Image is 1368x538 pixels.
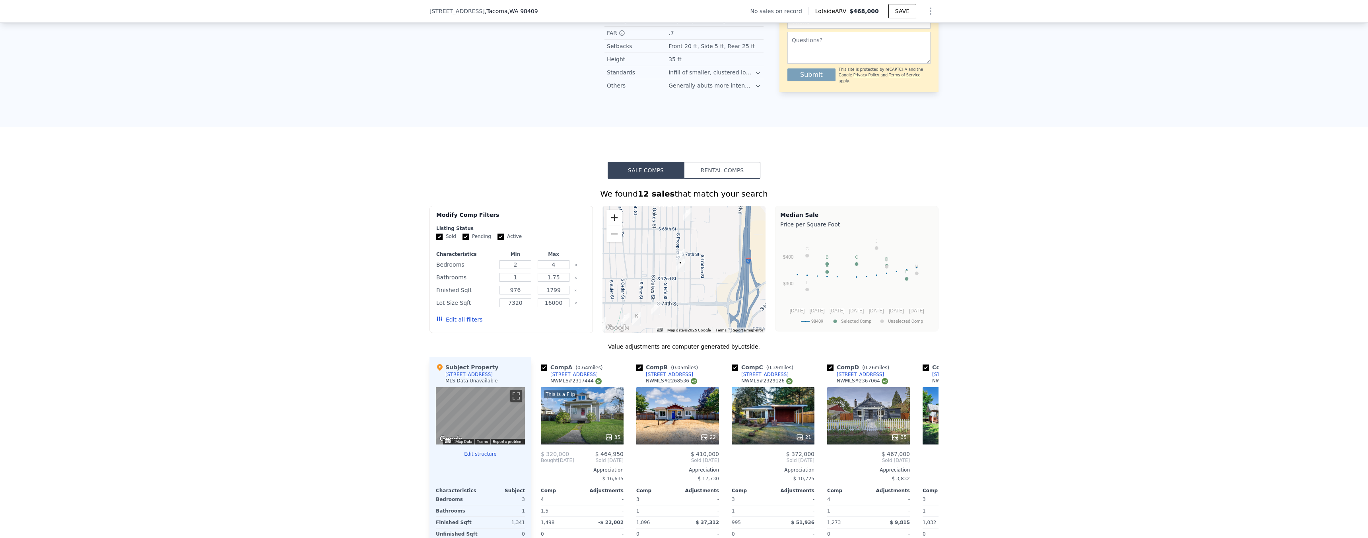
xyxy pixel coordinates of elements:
span: Lotside ARV [815,7,849,15]
div: Bathrooms [436,505,479,517]
span: ( miles) [668,365,701,370]
span: $ 51,936 [791,520,814,525]
span: 995 [732,520,741,525]
button: Clear [574,289,577,292]
div: Price per Square Foot [780,219,933,230]
text: [DATE] [849,308,864,314]
div: MLS Data Unavailable [445,378,498,384]
div: Bedrooms [436,494,479,505]
span: 3 [732,497,735,502]
a: [STREET_ADDRESS] [827,371,884,378]
span: Sold [DATE] [574,457,624,464]
div: Subject Property [436,363,498,371]
span: $468,000 [849,8,879,14]
div: Adjustments [869,487,910,494]
button: Toggle fullscreen view [510,390,522,402]
div: NWMLS # 2317444 [550,378,602,384]
text: G [805,246,809,251]
div: Modify Comp Filters [436,211,586,225]
div: Map [436,387,525,444]
div: Street View [436,387,525,444]
div: This is a Flip [544,390,577,398]
div: 35 [605,433,620,441]
input: Sold [436,234,443,240]
a: [STREET_ADDRESS][PERSON_NAME] [923,371,1015,378]
text: Unselected Comp [888,319,923,324]
a: [STREET_ADDRESS] [541,371,598,378]
a: Terms (opens in new tab) [715,328,727,332]
div: [STREET_ADDRESS] [445,371,493,378]
button: Clear [574,276,577,279]
div: [STREET_ADDRESS] [741,371,789,378]
button: Show Options [923,3,939,19]
div: - [775,494,814,505]
div: Comp C [732,363,797,371]
strong: 12 sales [638,189,675,199]
div: .7 [668,29,675,37]
div: [STREET_ADDRESS] [837,371,884,378]
div: Standards [607,68,668,76]
div: 6636 S Wapato St [683,208,692,221]
div: 1,341 [482,517,525,528]
button: Map Data [455,439,472,444]
text: [DATE] [830,308,845,314]
text: [DATE] [869,308,884,314]
div: Setbacks [607,42,668,50]
span: $ 9,815 [890,520,910,525]
img: NWMLS Logo [691,378,697,384]
span: Map data ©2025 Google [667,328,711,332]
text: $400 [783,254,794,260]
a: Report a problem [493,439,523,444]
button: Edit structure [436,451,525,457]
div: FAR [607,29,668,37]
text: I [886,257,887,262]
div: 35 [891,433,907,441]
div: [STREET_ADDRESS] [550,371,598,378]
a: Report a map error [731,328,763,332]
div: Bathrooms [436,272,495,283]
text: [DATE] [790,308,805,314]
span: , Tacoma [485,7,538,15]
span: $ 372,000 [786,451,814,457]
div: Subject [480,487,525,494]
div: This site is protected by reCAPTCHA and the Google and apply. [839,67,931,84]
button: Keyboard shortcuts [657,328,663,331]
button: Clear [574,263,577,267]
div: Height [607,55,668,63]
div: - [679,505,719,517]
a: Open this area in Google Maps (opens a new window) [438,434,464,444]
div: Appreciation [923,467,1005,473]
span: Sold [DATE] [732,457,814,464]
button: Zoom in [606,210,622,226]
div: Lot Size Sqft [436,297,495,308]
div: Min [498,251,533,257]
div: Appreciation [541,467,624,473]
button: Clear [574,302,577,305]
text: D [885,257,888,261]
div: [DATE] [541,457,574,464]
span: $ 320,000 [541,451,569,457]
div: Adjustments [678,487,719,494]
span: $ 16,635 [602,476,624,481]
div: Comp D [827,363,892,371]
div: NWMLS # 2329126 [741,378,793,384]
span: 0 [732,531,735,537]
div: Generally abuts more intense residential and commercial areas. [668,82,755,90]
a: [STREET_ADDRESS] [732,371,789,378]
div: - [870,494,910,505]
label: Active [497,233,522,240]
div: 1 [923,505,962,517]
div: Characteristics [436,251,495,257]
div: 7035 S Prospect St [676,259,685,272]
div: - [584,505,624,517]
text: J [875,239,878,244]
div: Appreciation [732,467,814,473]
a: Open this area in Google Maps (opens a new window) [604,323,631,333]
div: Others [607,82,668,90]
span: 0 [923,531,926,537]
div: 1 [482,505,525,517]
span: 0 [541,531,544,537]
text: L [806,280,808,285]
img: NWMLS Logo [595,378,602,384]
span: $ 10,725 [793,476,814,481]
